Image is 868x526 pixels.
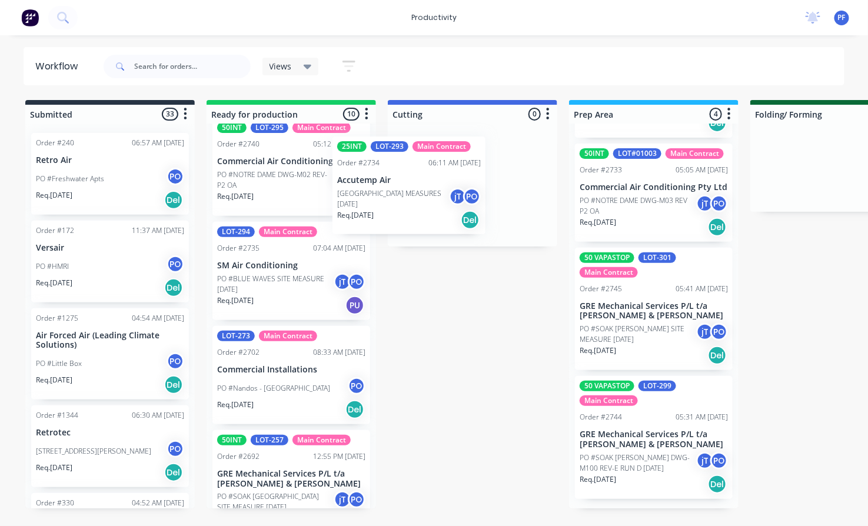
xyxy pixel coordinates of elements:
[270,60,292,72] span: Views
[35,59,84,74] div: Workflow
[405,9,463,26] div: productivity
[838,12,846,23] span: PF
[21,9,39,26] img: Factory
[134,55,251,78] input: Search for orders...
